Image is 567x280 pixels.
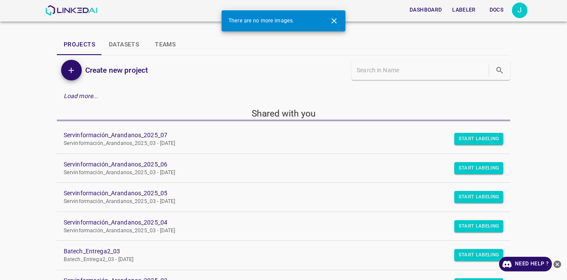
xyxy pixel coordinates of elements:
[357,64,487,77] input: Search in Name
[491,62,508,79] button: search
[454,133,504,145] button: Start Labeling
[454,249,504,261] button: Start Labeling
[61,60,82,80] button: Add
[85,64,148,76] h6: Create new project
[512,3,527,18] button: Open settings
[64,189,490,198] a: Servinformación_Arandanos_2025_05
[64,92,99,99] em: Load more...
[64,218,490,227] a: Servinformación_Arandanos_2025_04
[82,64,148,76] a: Create new project
[64,169,490,177] p: Servinformación_Arandanos_2025_03 - [DATE]
[64,256,490,264] p: Batech_Entrega2_03 - [DATE]
[406,3,445,17] button: Dashboard
[57,34,102,55] button: Projects
[45,5,97,15] img: LinkedAI
[449,3,479,17] button: Labeler
[499,257,552,271] a: Need Help ?
[483,3,510,17] button: Docs
[64,227,490,235] p: Servinformación_Arandanos_2025_03 - [DATE]
[512,3,527,18] div: J
[326,13,342,29] button: Close
[146,34,185,55] button: Teams
[57,88,510,104] div: Load more...
[552,257,563,271] button: close-help
[64,131,490,140] a: Servinformación_Arandanos_2025_07
[454,162,504,174] button: Start Labeling
[64,198,490,206] p: Servinformación_Arandanos_2025_03 - [DATE]
[64,140,490,148] p: Servinformación_Arandanos_2025_03 - [DATE]
[404,1,447,19] a: Dashboard
[64,160,490,169] a: Servinformación_Arandanos_2025_06
[64,247,490,256] a: Batech_Entrega2_03
[447,1,481,19] a: Labeler
[454,220,504,232] button: Start Labeling
[102,34,146,55] button: Datasets
[481,1,512,19] a: Docs
[228,17,294,25] span: There are no more images.
[57,108,510,120] h5: Shared with you
[454,191,504,203] button: Start Labeling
